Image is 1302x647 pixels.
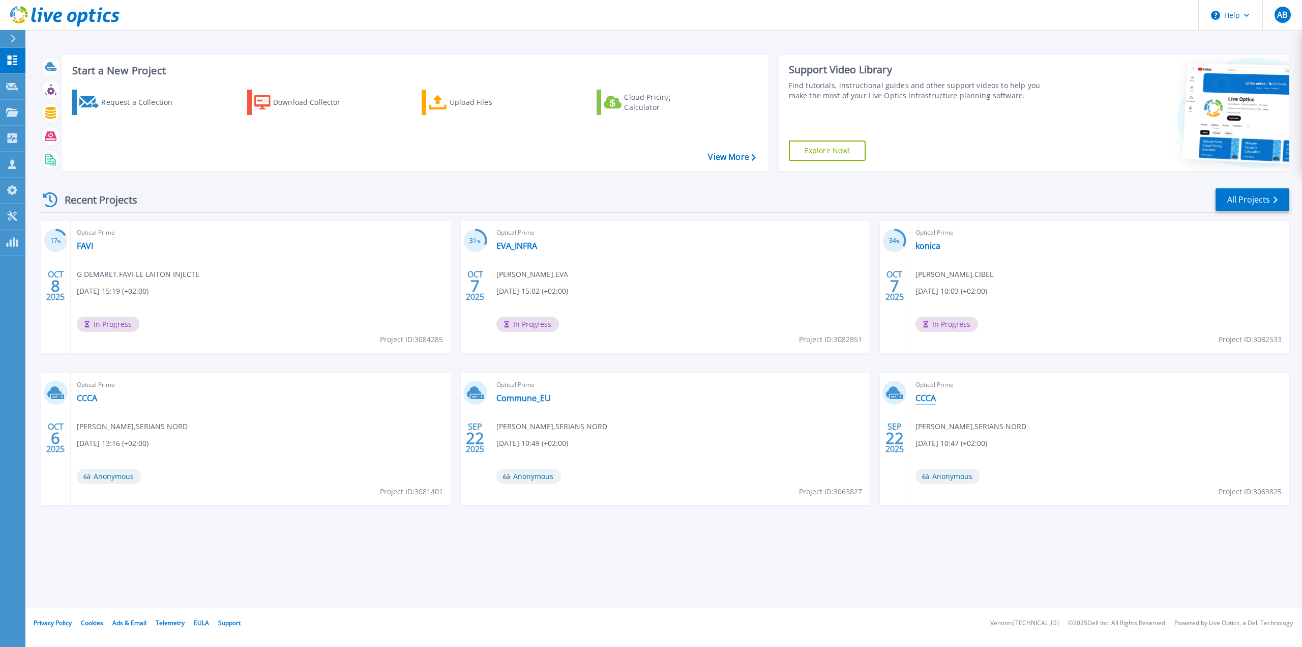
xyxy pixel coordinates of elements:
span: [PERSON_NAME] , SERIANS NORD [496,421,607,432]
a: FAVI [77,241,93,251]
span: Project ID: 3081401 [380,486,443,497]
span: Optical Prime [915,379,1283,390]
a: Download Collector [247,90,361,115]
span: Anonymous [77,469,141,484]
span: Optical Prime [496,227,864,238]
span: [DATE] 10:47 (+02:00) [915,438,987,449]
span: 8 [51,282,60,290]
span: AB [1277,11,1287,19]
div: Recent Projects [39,187,151,212]
a: Telemetry [156,618,185,627]
li: Version: [TECHNICAL_ID] [990,620,1059,627]
a: EULA [194,618,209,627]
div: Find tutorials, instructional guides and other support videos to help you make the most of your L... [789,80,1053,101]
a: CCCA [915,393,936,403]
span: Optical Prime [77,379,445,390]
a: Privacy Policy [34,618,72,627]
span: 7 [890,282,899,290]
span: 6 [51,434,60,442]
span: % [477,238,481,244]
a: Cookies [81,618,103,627]
span: 22 [466,434,484,442]
div: OCT 2025 [465,267,485,304]
a: Support [218,618,241,627]
span: % [896,238,900,244]
span: [DATE] 15:02 (+02:00) [496,286,568,297]
span: Project ID: 3082851 [799,334,862,345]
span: In Progress [77,317,139,332]
span: [DATE] 10:49 (+02:00) [496,438,568,449]
span: 7 [470,282,480,290]
a: CCCA [77,393,97,403]
span: [PERSON_NAME] , EVA [496,269,568,280]
a: Explore Now! [789,140,866,161]
div: SEP 2025 [465,419,485,457]
span: G DEMARET , FAVI-LE LAITON INJECTE [77,269,199,280]
span: In Progress [915,317,978,332]
div: OCT 2025 [46,419,65,457]
li: © 2025 Dell Inc. All Rights Reserved [1068,620,1165,627]
a: konica [915,241,940,251]
span: In Progress [496,317,559,332]
a: Request a Collection [72,90,186,115]
div: Cloud Pricing Calculator [624,92,705,112]
span: Optical Prime [496,379,864,390]
h3: Start a New Project [72,65,755,76]
span: % [57,238,61,244]
h3: 17 [44,235,68,247]
span: Anonymous [496,469,561,484]
a: All Projects [1216,188,1289,211]
a: EVA_INFRA [496,241,537,251]
a: Upload Files [422,90,535,115]
span: [PERSON_NAME] , SERIANS NORD [77,421,188,432]
div: OCT 2025 [885,267,904,304]
a: Ads & Email [112,618,146,627]
div: SEP 2025 [885,419,904,457]
span: [DATE] 13:16 (+02:00) [77,438,149,449]
h3: 31 [463,235,487,247]
a: View More [708,152,755,162]
span: [PERSON_NAME] , CIBEL [915,269,993,280]
h3: 34 [882,235,906,247]
span: Project ID: 3084285 [380,334,443,345]
span: Optical Prime [915,227,1283,238]
li: Powered by Live Optics, a Dell Technology [1174,620,1293,627]
a: Cloud Pricing Calculator [597,90,710,115]
span: Project ID: 3063825 [1219,486,1282,497]
div: Request a Collection [101,92,183,112]
div: Upload Files [450,92,531,112]
span: Optical Prime [77,227,445,238]
div: OCT 2025 [46,267,65,304]
span: [DATE] 15:19 (+02:00) [77,286,149,297]
span: [PERSON_NAME] , SERIANS NORD [915,421,1026,432]
span: Anonymous [915,469,980,484]
span: Project ID: 3063827 [799,486,862,497]
span: [DATE] 10:03 (+02:00) [915,286,987,297]
div: Support Video Library [789,63,1053,76]
span: 22 [885,434,904,442]
div: Download Collector [273,92,354,112]
span: Project ID: 3082533 [1219,334,1282,345]
a: Commune_EU [496,393,551,403]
